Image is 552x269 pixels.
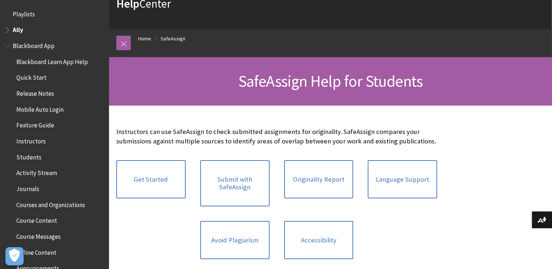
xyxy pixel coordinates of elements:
[16,151,41,161] span: Students
[16,215,57,225] span: Course Content
[161,34,185,43] a: SafeAssign
[4,8,105,20] nav: Book outline for Playlists
[16,119,54,129] span: Feature Guide
[16,56,88,66] span: Blackboard Learn App Help
[16,135,46,145] span: Instructors
[16,103,64,113] span: Mobile Auto Login
[16,230,61,240] span: Course Messages
[368,160,437,199] a: Language Support
[116,127,437,146] p: Instructors can use SafeAssign to check submitted assignments for originality. SafeAssign compare...
[16,183,39,193] span: Journals
[138,34,151,43] a: Home
[200,160,270,206] a: Submit with SafeAssign
[16,87,54,97] span: Release Notes
[16,199,85,209] span: Courses and Organizations
[13,24,23,34] span: Ally
[238,71,423,91] span: SafeAssign Help for Students
[5,247,24,265] button: Open Preferences
[284,221,354,260] a: Accessibility
[16,72,47,82] span: Quick Start
[13,40,55,50] span: Blackboard App
[200,221,270,260] a: Avoid Plagiarism
[13,8,35,18] span: Playlists
[16,167,57,177] span: Activity Stream
[116,160,186,199] a: Get Started
[16,246,56,256] span: Offline Content
[284,160,354,199] a: Originality Report
[4,24,105,36] nav: Book outline for Anthology Ally Help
